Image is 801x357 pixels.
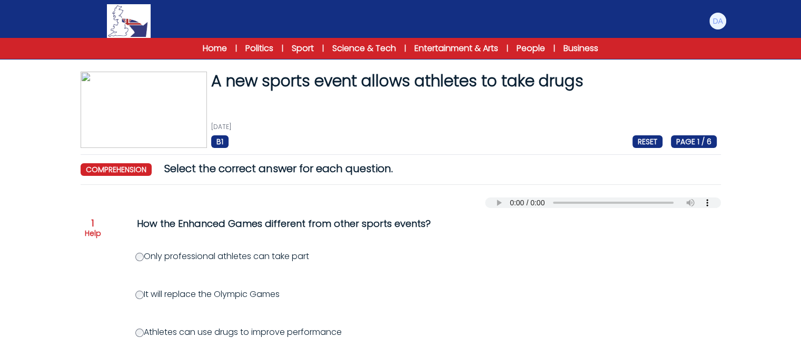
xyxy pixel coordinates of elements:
span: 1 [91,219,94,228]
img: Daniel Michael Mc Auley [709,13,726,29]
span: Select the correct answer for each question. [164,161,393,176]
span: | [404,43,406,54]
audio: Your browser does not support the audio element. [485,197,721,208]
a: Science & Tech [332,42,396,55]
span: RESET [632,135,662,148]
label: It will replace the Olympic Games [135,288,280,300]
label: Athletes can use drugs to improve performance [135,326,342,338]
h1: A new sports event allows athletes to take drugs [211,72,717,91]
a: People [517,42,545,55]
a: Entertainment & Arts [414,42,498,55]
a: Politics [245,42,273,55]
span: comprehension [81,163,152,176]
label: Only professional athletes can take part [135,250,309,262]
a: Sport [292,42,314,55]
input: Only professional athletes can take part [135,253,144,261]
p: Help [85,228,101,239]
span: | [507,43,508,54]
span: | [553,43,555,54]
span: | [322,43,324,54]
a: Business [563,42,598,55]
span: B1 [211,135,229,148]
a: Logo [74,4,184,38]
span: | [282,43,283,54]
span: | [235,43,237,54]
div: How the Enhanced Games different from other sports events? [137,216,565,231]
span: PAGE 1 / 6 [671,135,717,148]
input: It will replace the Olympic Games [135,291,144,299]
img: Logo [107,4,150,38]
p: [DATE] [211,123,717,131]
input: Athletes can use drugs to improve performance [135,329,144,337]
a: Home [203,42,227,55]
a: RESET [632,135,662,147]
img: XPE5YsvpB7HyFgQxZvsslZldjpQTZJyi8RJELuZG.jpg [81,72,207,148]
